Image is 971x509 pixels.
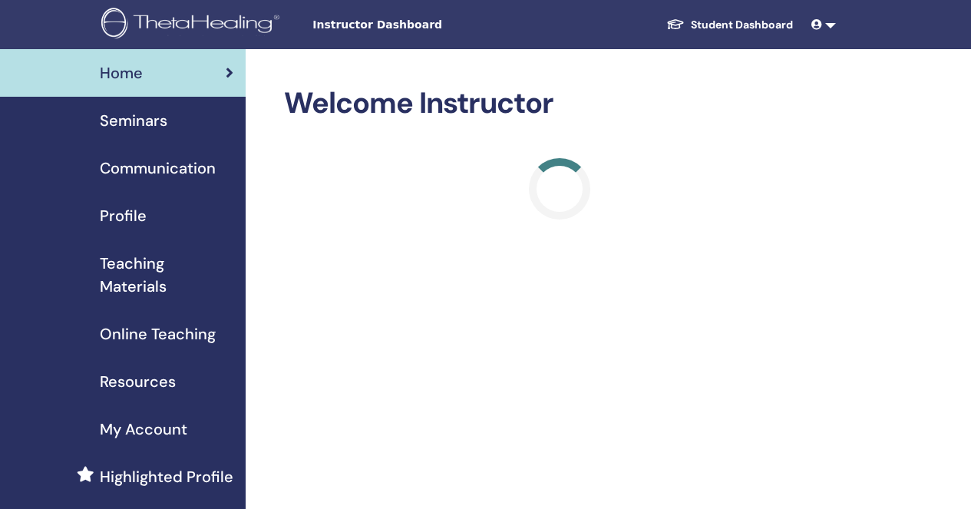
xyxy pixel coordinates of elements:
span: Teaching Materials [100,252,233,298]
span: Communication [100,157,216,180]
span: Home [100,61,143,84]
a: Student Dashboard [654,11,805,39]
h2: Welcome Instructor [284,86,836,121]
img: graduation-cap-white.svg [666,18,685,31]
span: Highlighted Profile [100,465,233,488]
span: My Account [100,418,187,441]
span: Profile [100,204,147,227]
span: Seminars [100,109,167,132]
span: Online Teaching [100,322,216,345]
span: Instructor Dashboard [312,17,543,33]
img: logo.png [101,8,285,42]
span: Resources [100,370,176,393]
